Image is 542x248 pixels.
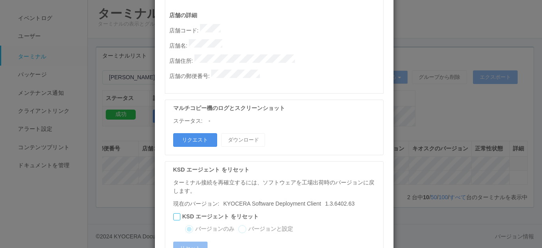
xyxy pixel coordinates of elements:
p: 店舗名 : [169,39,383,50]
p: 店舗住所 : [169,54,383,65]
p: KSD エージェント をリセット [173,166,379,174]
p: 現在のバージョン: [173,200,379,208]
p: 店舗の詳細 [169,11,383,20]
p: ターミナル接続を再確立するには、ソフトウェアを工場出荷時のバージョンに戻します。 [173,178,379,196]
span: KYOCERA Software Deployment Client [223,200,321,207]
label: バージョンのみ [195,225,234,233]
p: ステータス: [173,117,203,125]
button: リクエスト [173,133,217,147]
p: マルチコピー機のログとスクリーンショット [173,104,379,112]
span: 1.3.6402.63 [219,200,354,207]
p: 店舗の郵便番号 : [169,70,383,80]
label: バージョンと設定 [248,225,293,233]
label: KSD エージェント をリセット [182,212,259,221]
button: ダウンロード [221,133,265,147]
p: 店舗コード : [169,24,383,35]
